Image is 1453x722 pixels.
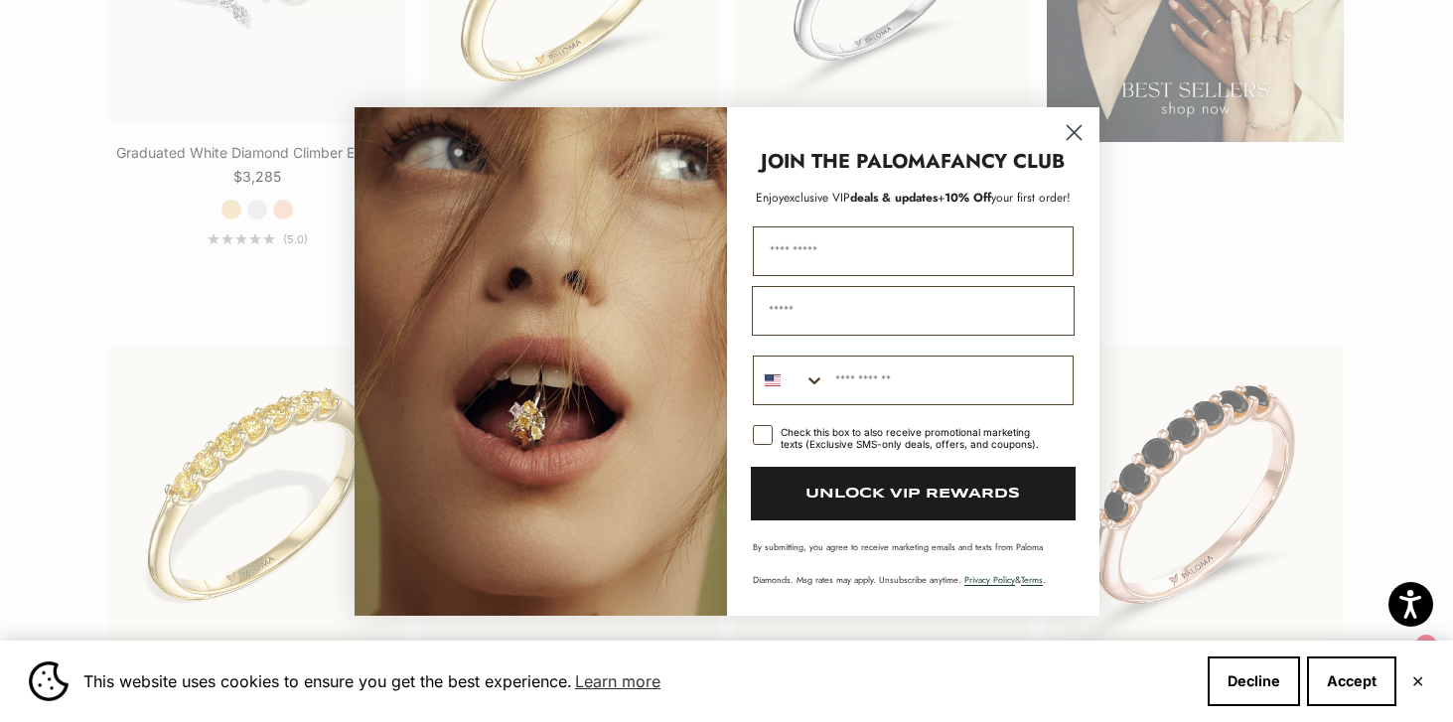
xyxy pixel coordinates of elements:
button: Search Countries [754,357,825,404]
a: Learn more [572,666,663,696]
span: This website uses cookies to ensure you get the best experience. [83,666,1192,696]
input: First Name [753,226,1074,276]
span: & . [964,573,1046,586]
button: Close [1411,675,1424,687]
span: 10% Off [944,189,991,207]
p: By submitting, you agree to receive marketing emails and texts from Paloma Diamonds. Msg rates ma... [753,540,1074,586]
span: + your first order! [938,189,1071,207]
span: exclusive VIP [784,189,850,207]
a: Privacy Policy [964,573,1015,586]
span: deals & updates [784,189,938,207]
div: Check this box to also receive promotional marketing texts (Exclusive SMS-only deals, offers, and... [781,426,1050,450]
strong: JOIN THE PALOMA [761,147,941,176]
img: Cookie banner [29,661,69,701]
img: United States [765,372,781,388]
input: Email [752,286,1075,336]
button: Close dialog [1057,115,1091,150]
button: UNLOCK VIP REWARDS [751,467,1076,520]
a: Terms [1021,573,1043,586]
input: Phone Number [825,357,1073,404]
button: Accept [1307,656,1396,706]
span: Enjoy [756,189,784,207]
img: Loading... [355,107,727,616]
button: Decline [1208,656,1300,706]
strong: FANCY CLUB [941,147,1065,176]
